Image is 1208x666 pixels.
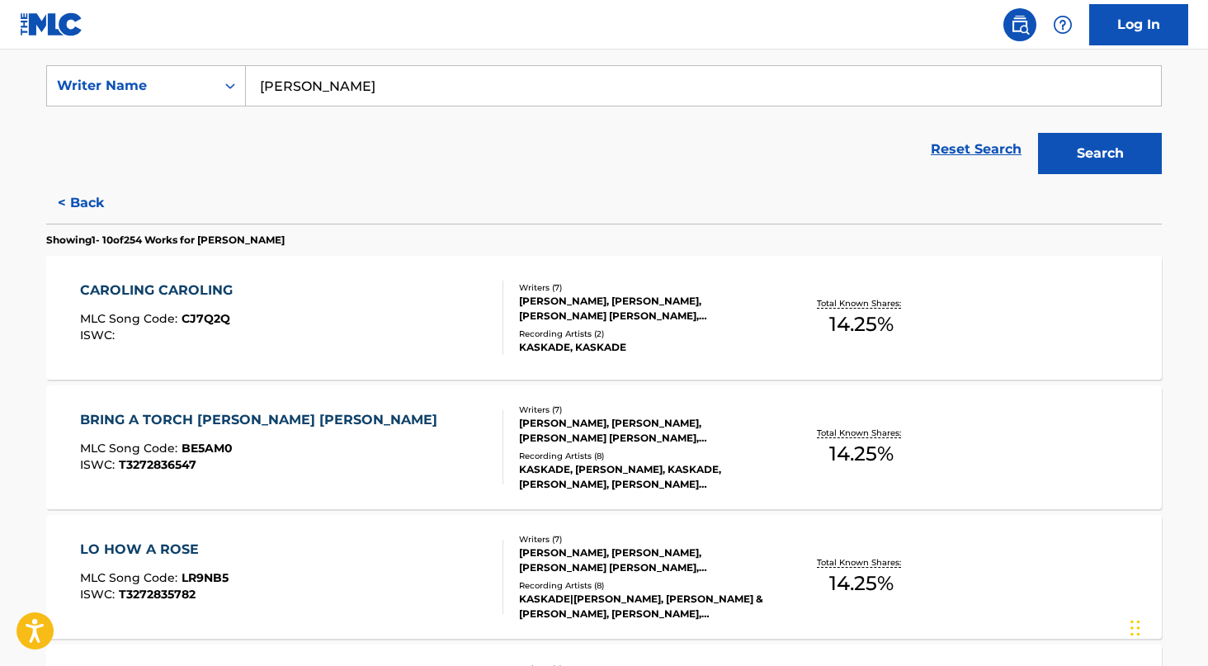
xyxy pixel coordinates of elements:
[46,233,285,248] p: Showing 1 - 10 of 254 Works for [PERSON_NAME]
[80,281,241,300] div: CAROLING CAROLING
[817,297,905,309] p: Total Known Shares:
[1130,603,1140,653] div: Drag
[119,587,196,602] span: T3272835782
[80,570,182,585] span: MLC Song Code :
[519,294,768,324] div: [PERSON_NAME], [PERSON_NAME], [PERSON_NAME] [PERSON_NAME], [PERSON_NAME], [PERSON_NAME], [PERSON_...
[1010,15,1030,35] img: search
[519,546,768,575] div: [PERSON_NAME], [PERSON_NAME], [PERSON_NAME] [PERSON_NAME], [PERSON_NAME], [PERSON_NAME], [PERSON_...
[46,182,145,224] button: < Back
[829,439,894,469] span: 14.25 %
[80,328,119,342] span: ISWC :
[519,416,768,446] div: [PERSON_NAME], [PERSON_NAME], [PERSON_NAME] [PERSON_NAME], [PERSON_NAME], [PERSON_NAME], [PERSON_...
[923,131,1030,168] a: Reset Search
[519,533,768,546] div: Writers ( 7 )
[817,427,905,439] p: Total Known Shares:
[46,515,1162,639] a: LO HOW A ROSEMLC Song Code:LR9NB5ISWC:T3272835782Writers (7)[PERSON_NAME], [PERSON_NAME], [PERSON...
[80,457,119,472] span: ISWC :
[80,587,119,602] span: ISWC :
[829,309,894,339] span: 14.25 %
[46,65,1162,182] form: Search Form
[1125,587,1208,666] iframe: Chat Widget
[1089,4,1188,45] a: Log In
[519,450,768,462] div: Recording Artists ( 8 )
[519,462,768,492] div: KASKADE, [PERSON_NAME], KASKADE, [PERSON_NAME], [PERSON_NAME] [PERSON_NAME], KASKADE [PERSON_NAME]
[182,441,233,456] span: BE5AM0
[80,410,446,430] div: BRING A TORCH [PERSON_NAME] [PERSON_NAME]
[20,12,83,36] img: MLC Logo
[46,385,1162,509] a: BRING A TORCH [PERSON_NAME] [PERSON_NAME]MLC Song Code:BE5AM0ISWC:T3272836547Writers (7)[PERSON_N...
[829,569,894,598] span: 14.25 %
[57,76,205,96] div: Writer Name
[519,592,768,621] div: KASKADE|[PERSON_NAME], [PERSON_NAME] & [PERSON_NAME], [PERSON_NAME], [PERSON_NAME], [PERSON_NAME]...
[80,441,182,456] span: MLC Song Code :
[519,328,768,340] div: Recording Artists ( 2 )
[1046,8,1079,41] div: Help
[1038,133,1162,174] button: Search
[519,281,768,294] div: Writers ( 7 )
[519,404,768,416] div: Writers ( 7 )
[519,340,768,355] div: KASKADE, KASKADE
[519,579,768,592] div: Recording Artists ( 8 )
[182,311,230,326] span: CJ7Q2Q
[46,256,1162,380] a: CAROLING CAROLINGMLC Song Code:CJ7Q2QISWC:Writers (7)[PERSON_NAME], [PERSON_NAME], [PERSON_NAME] ...
[1053,15,1073,35] img: help
[119,457,196,472] span: T3272836547
[182,570,229,585] span: LR9NB5
[80,540,229,560] div: LO HOW A ROSE
[80,311,182,326] span: MLC Song Code :
[817,556,905,569] p: Total Known Shares:
[1003,8,1036,41] a: Public Search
